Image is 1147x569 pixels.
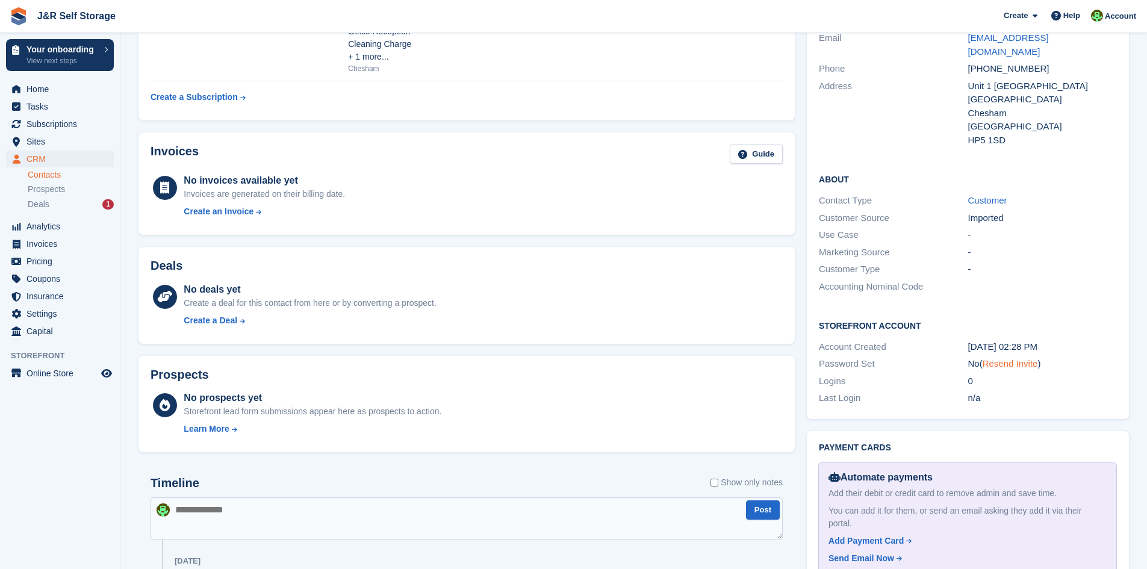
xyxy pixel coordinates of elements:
[968,33,1049,57] a: [EMAIL_ADDRESS][DOMAIN_NAME]
[151,86,246,108] a: Create a Subscription
[730,145,783,164] a: Guide
[710,476,783,489] label: Show only notes
[968,375,1117,388] div: 0
[184,391,441,405] div: No prospects yet
[1004,10,1028,22] span: Create
[184,205,253,218] div: Create an Invoice
[819,357,968,371] div: Password Set
[26,55,98,66] p: View next steps
[102,199,114,210] div: 1
[26,116,99,132] span: Subscriptions
[26,305,99,322] span: Settings
[968,79,1117,93] div: Unit 1 [GEOGRAPHIC_DATA]
[6,305,114,322] a: menu
[6,270,114,287] a: menu
[6,81,114,98] a: menu
[28,169,114,181] a: Contacts
[819,62,968,76] div: Phone
[828,535,904,547] div: Add Payment Card
[819,375,968,388] div: Logins
[828,470,1107,485] div: Automate payments
[184,314,237,327] div: Create a Deal
[6,116,114,132] a: menu
[151,91,238,104] div: Create a Subscription
[968,340,1117,354] div: [DATE] 02:28 PM
[746,500,780,520] button: Post
[28,199,49,210] span: Deals
[99,366,114,381] a: Preview store
[184,314,436,327] a: Create a Deal
[819,31,968,58] div: Email
[184,282,436,297] div: No deals yet
[26,81,99,98] span: Home
[1105,10,1136,22] span: Account
[983,358,1038,368] a: Resend Invite
[28,198,114,211] a: Deals 1
[26,235,99,252] span: Invoices
[980,358,1041,368] span: ( )
[6,288,114,305] a: menu
[26,288,99,305] span: Insurance
[1091,10,1103,22] img: Steve Pollicott
[26,133,99,150] span: Sites
[184,205,345,218] a: Create an Invoice
[33,6,120,26] a: J&R Self Storage
[6,39,114,71] a: Your onboarding View next steps
[184,297,436,309] div: Create a deal for this contact from here or by converting a prospect.
[828,487,1107,500] div: Add their debit or credit card to remove admin and save time.
[184,423,229,435] div: Learn More
[968,263,1117,276] div: -
[968,134,1117,148] div: HP5 1SD
[1063,10,1080,22] span: Help
[11,350,120,362] span: Storefront
[710,476,718,489] input: Show only notes
[828,535,1102,547] a: Add Payment Card
[26,218,99,235] span: Analytics
[968,107,1117,120] div: Chesham
[968,246,1117,260] div: -
[6,151,114,167] a: menu
[184,405,441,418] div: Storefront lead form submissions appear here as prospects to action.
[151,145,199,164] h2: Invoices
[828,552,894,565] div: Send Email Now
[6,365,114,382] a: menu
[26,323,99,340] span: Capital
[968,195,1007,205] a: Customer
[819,319,1117,331] h2: Storefront Account
[151,368,209,382] h2: Prospects
[28,184,65,195] span: Prospects
[819,211,968,225] div: Customer Source
[6,235,114,252] a: menu
[819,280,968,294] div: Accounting Nominal Code
[819,79,968,148] div: Address
[26,45,98,54] p: Your onboarding
[819,263,968,276] div: Customer Type
[968,120,1117,134] div: [GEOGRAPHIC_DATA]
[968,391,1117,405] div: n/a
[6,253,114,270] a: menu
[819,194,968,208] div: Contact Type
[26,98,99,115] span: Tasks
[10,7,28,25] img: stora-icon-8386f47178a22dfd0bd8f6a31ec36ba5ce8667c1dd55bd0f319d3a0aa187defe.svg
[184,173,345,188] div: No invoices available yet
[28,183,114,196] a: Prospects
[6,133,114,150] a: menu
[184,423,441,435] a: Learn More
[968,211,1117,225] div: Imported
[968,62,1117,76] div: [PHONE_NUMBER]
[968,228,1117,242] div: -
[151,476,199,490] h2: Timeline
[348,13,480,63] div: Office WiFi Office Reception Cleaning Charge + 1 more...
[6,323,114,340] a: menu
[819,340,968,354] div: Account Created
[819,443,1117,453] h2: Payment cards
[968,357,1117,371] div: No
[828,505,1107,530] div: You can add it for them, or send an email asking they add it via their portal.
[26,151,99,167] span: CRM
[26,365,99,382] span: Online Store
[819,391,968,405] div: Last Login
[151,259,182,273] h2: Deals
[968,93,1117,107] div: [GEOGRAPHIC_DATA]
[348,63,480,74] div: Chesham
[6,218,114,235] a: menu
